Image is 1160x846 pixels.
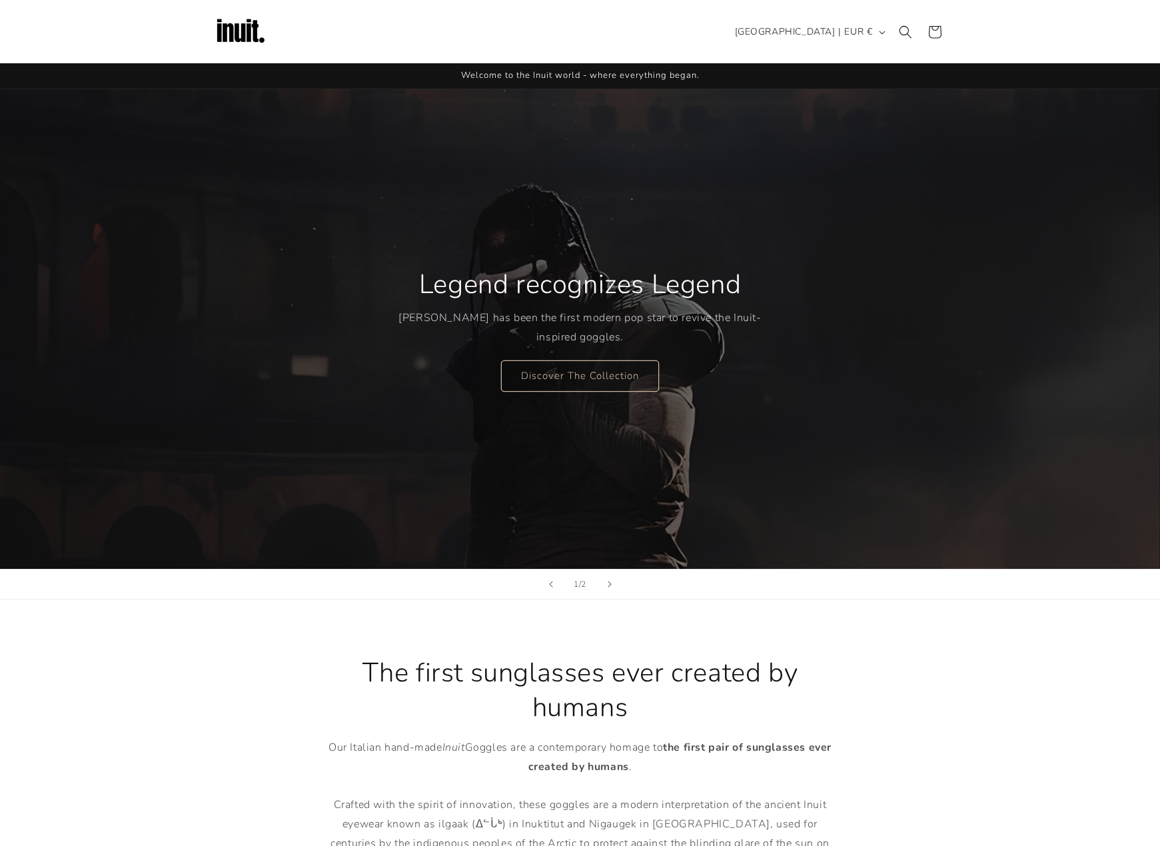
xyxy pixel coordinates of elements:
[214,5,267,59] img: Inuit Logo
[574,578,579,591] span: 1
[579,578,582,591] span: /
[581,578,586,591] span: 2
[891,17,920,47] summary: Search
[398,308,762,347] p: [PERSON_NAME] has been the first modern pop star to revive the Inuit-inspired goggles.
[528,740,832,774] strong: ever created by humans
[419,267,741,302] h2: Legend recognizes Legend
[595,570,624,599] button: Next slide
[320,655,840,725] h2: The first sunglasses ever created by humans
[536,570,566,599] button: Previous slide
[501,360,659,391] a: Discover The Collection
[442,740,465,755] em: Inuit
[727,19,891,45] button: [GEOGRAPHIC_DATA] | EUR €
[663,740,806,755] strong: the first pair of sunglasses
[735,25,873,39] span: [GEOGRAPHIC_DATA] | EUR €
[461,69,700,81] span: Welcome to the Inuit world - where everything began.
[214,63,947,89] div: Announcement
